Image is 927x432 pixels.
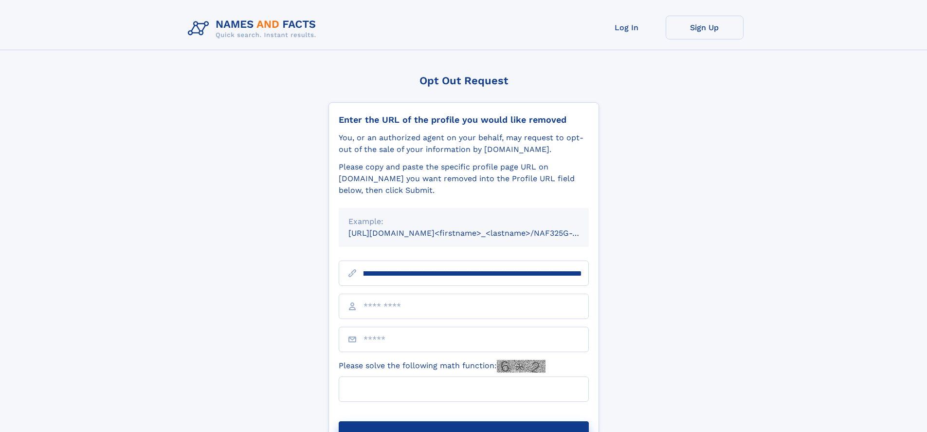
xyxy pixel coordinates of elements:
[666,16,744,39] a: Sign Up
[339,161,589,196] div: Please copy and paste the specific profile page URL on [DOMAIN_NAME] you want removed into the Pr...
[348,228,607,238] small: [URL][DOMAIN_NAME]<firstname>_<lastname>/NAF325G-xxxxxxxx
[339,360,545,373] label: Please solve the following math function:
[339,132,589,155] div: You, or an authorized agent on your behalf, may request to opt-out of the sale of your informatio...
[184,16,324,42] img: Logo Names and Facts
[348,216,579,227] div: Example:
[339,114,589,125] div: Enter the URL of the profile you would like removed
[328,75,599,87] div: Opt Out Request
[588,16,666,39] a: Log In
